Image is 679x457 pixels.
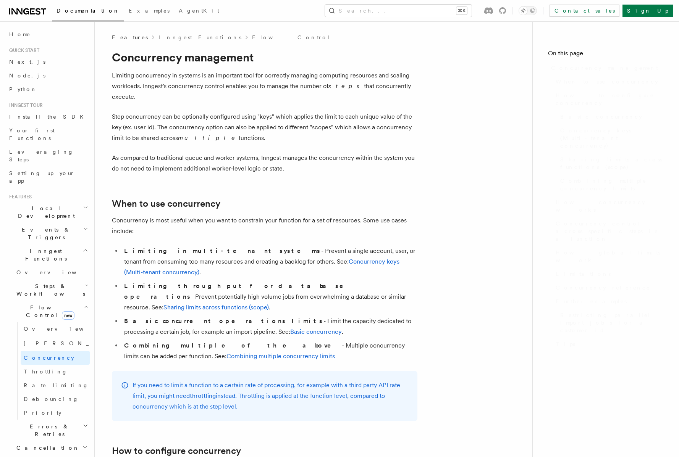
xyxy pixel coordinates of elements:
span: Tips [556,340,575,348]
a: throttling [190,392,216,399]
span: Concurrency control across specific steps in a function [556,220,664,243]
span: Concurrency management [551,64,658,72]
a: [PERSON_NAME] [21,336,90,351]
button: Search...⌘K [325,5,472,17]
button: Steps & Workflows [13,279,90,301]
a: Concurrency reference [553,281,664,294]
span: Events & Triggers [6,226,83,241]
a: Overview [13,266,90,279]
span: Basic concurrency [560,113,642,121]
span: Leveraging Steps [9,149,74,163]
span: Examples [129,8,170,14]
a: Next.js [6,55,90,69]
span: Sharing limits across functions (scope) [560,156,664,171]
span: Limitations [556,270,611,278]
span: Overview [16,269,95,275]
p: Concurrency is most useful when you want to constrain your function for a set of resources. Some ... [112,215,417,237]
span: Flow Control [13,304,84,319]
strong: Combining multiple of the above [124,342,342,349]
span: When to use concurrency [556,78,658,85]
a: Documentation [52,2,124,21]
p: Limiting concurrency in systems is an important tool for correctly managing computing resources a... [112,70,417,102]
span: new [62,311,74,320]
span: Concurrency reference [556,284,650,291]
li: - Prevent a single account, user, or tenant from consuming too many resources and creating a back... [122,246,417,278]
a: Throttling [21,365,90,378]
span: Inngest tour [6,102,43,108]
span: Node.js [9,72,45,79]
a: How to configure concurrency [553,89,664,110]
a: Flow Control [252,34,330,41]
span: How global limits work [556,249,664,264]
span: Concurrency keys (Multi-tenant concurrency) [560,127,664,150]
a: How global limits work [553,246,664,267]
span: Install the SDK [9,114,88,120]
strong: Limiting in multi-tenant systems [124,247,321,254]
a: Rate limiting [21,378,90,392]
a: How concurrency works [553,195,664,217]
a: Node.js [6,69,90,82]
span: Errors & Retries [13,423,83,438]
span: Throttling [24,368,68,375]
button: Cancellation [13,441,90,455]
a: Sharing limits across functions (scope) [163,304,269,311]
a: Sign Up [622,5,673,17]
a: Your first Functions [6,124,90,145]
a: Concurrency keys (Multi-tenant concurrency) [557,124,664,153]
a: Limitations [553,267,664,281]
div: Flow Controlnew [13,322,90,420]
em: multiple [178,134,239,142]
button: Inngest Functions [6,244,90,266]
a: Basic concurrency [557,110,664,124]
span: Quick start [6,47,39,53]
a: Python [6,82,90,96]
span: How concurrency works [556,198,664,214]
a: When to use concurrency [112,198,220,209]
strong: Limiting throughput for database operations [124,282,354,300]
span: Concurrency [24,355,74,361]
span: AgentKit [179,8,219,14]
a: Install the SDK [6,110,90,124]
span: Python [9,86,37,92]
a: Tips [553,337,664,351]
span: Features [112,34,148,41]
span: Next.js [9,59,45,65]
span: Overview [24,326,102,332]
span: Your first Functions [9,127,55,141]
button: Events & Triggers [6,223,90,244]
strong: Basic concurrent operations limits [124,317,323,325]
a: Basic concurrency [290,328,342,335]
a: Combining multiple concurrency limits [226,352,335,360]
a: Concurrency management [548,61,664,75]
span: Features [6,194,32,200]
h1: Concurrency management [112,50,417,64]
p: As compared to traditional queue and worker systems, Inngest manages the concurrency within the s... [112,153,417,174]
span: Home [9,31,31,38]
a: When to use concurrency [553,75,664,89]
span: [PERSON_NAME] [24,340,136,346]
a: Setting up your app [6,166,90,188]
li: - Multiple concurrency limits can be added per function. See: [122,340,417,362]
a: Contact sales [550,5,619,17]
a: Sharing limits across functions (scope) [557,153,664,174]
li: - Limit the capacity dedicated to processing a certain job, for example an import pipeline. See: . [122,316,417,337]
span: Steps & Workflows [13,282,85,298]
span: Rate limiting [24,382,89,388]
h4: On this page [548,49,664,61]
span: Combining multiple concurrency limits [560,177,664,192]
kbd: ⌘K [456,7,467,14]
a: Examples [124,2,174,21]
button: Errors & Retries [13,420,90,441]
a: Restricting parallel import jobs for a customer id [557,308,664,337]
a: Overview [21,322,90,336]
span: Restricting parallel import jobs for a customer id [560,311,664,334]
a: Further examples [553,294,664,308]
a: Concurrency [21,351,90,365]
button: Local Development [6,201,90,223]
span: Setting up your app [9,170,75,184]
a: AgentKit [174,2,224,21]
button: Flow Controlnew [13,301,90,322]
a: How to configure concurrency [112,446,241,456]
span: Inngest Functions [6,247,82,262]
a: Inngest Functions [158,34,241,41]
